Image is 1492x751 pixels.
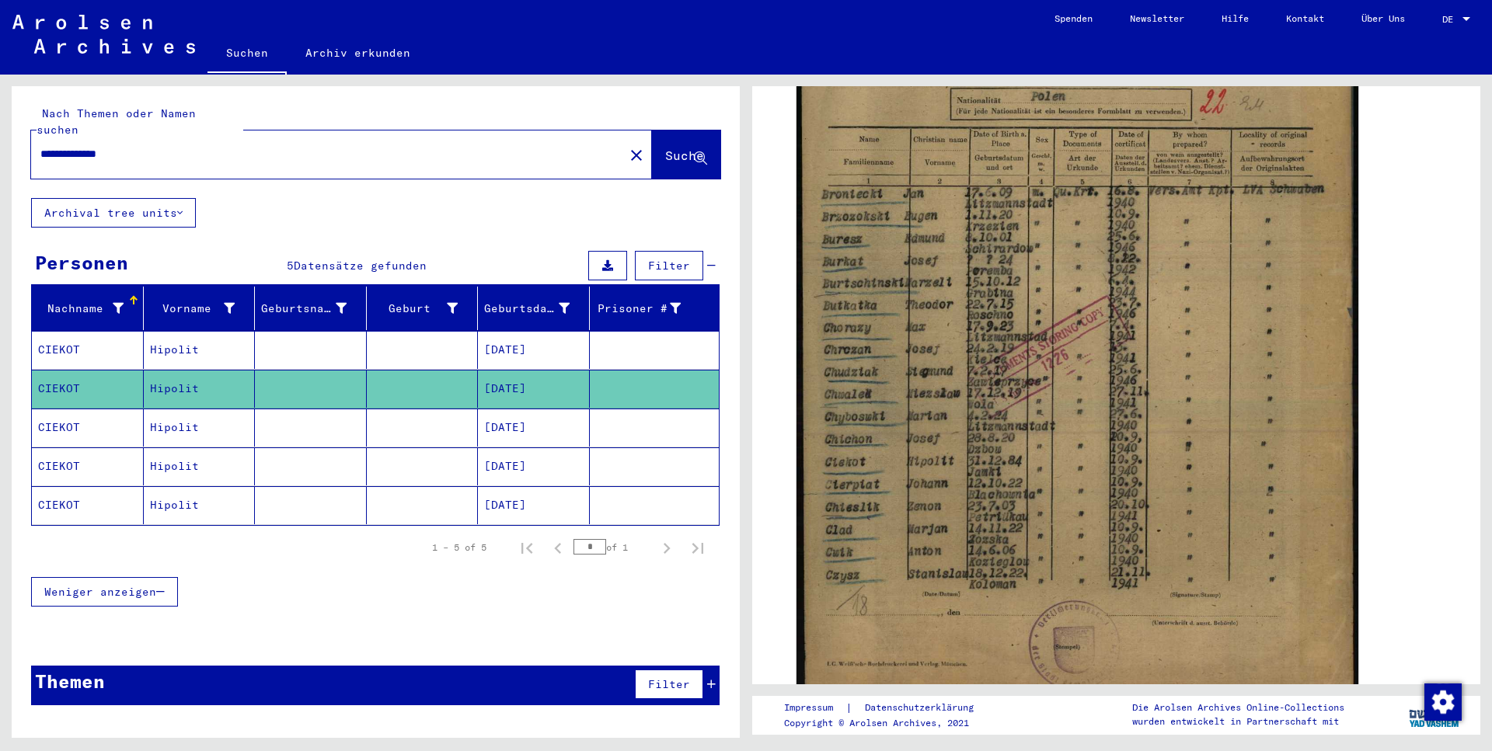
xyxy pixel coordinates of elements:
button: Archival tree units [31,198,196,228]
span: DE [1442,14,1459,25]
div: Personen [35,249,128,276]
mat-cell: Hipolit [144,409,256,447]
img: Arolsen_neg.svg [12,15,195,54]
mat-cell: [DATE] [478,370,590,408]
div: Vorname [150,301,235,317]
div: Prisoner # [596,301,682,317]
div: Geburtsdatum [484,301,570,317]
button: First page [511,532,542,563]
a: Archiv erkunden [287,34,429,71]
div: Geburt‏ [373,301,458,317]
div: Nachname [38,296,143,321]
button: Next page [651,532,682,563]
div: Vorname [150,296,255,321]
mat-header-cell: Nachname [32,287,144,330]
mat-cell: CIEKOT [32,370,144,408]
div: | [784,700,992,716]
span: Suche [665,148,704,163]
mat-cell: CIEKOT [32,447,144,485]
mat-cell: CIEKOT [32,331,144,369]
mat-cell: CIEKOT [32,409,144,447]
img: yv_logo.png [1406,695,1464,734]
p: Copyright © Arolsen Archives, 2021 [784,716,992,730]
a: Suchen [207,34,287,75]
button: Previous page [542,532,573,563]
mat-cell: Hipolit [144,370,256,408]
mat-cell: [DATE] [478,486,590,524]
mat-header-cell: Prisoner # [590,287,720,330]
div: Themen [35,667,105,695]
p: Die Arolsen Archives Online-Collections [1132,701,1344,714]
div: Prisoner # [596,296,701,321]
mat-header-cell: Geburtsdatum [478,287,590,330]
span: Filter [648,677,690,691]
button: Filter [635,669,703,699]
button: Last page [682,532,713,563]
mat-label: Nach Themen oder Namen suchen [37,106,196,137]
button: Clear [621,139,652,170]
button: Suche [652,130,720,179]
div: Nachname [38,301,124,317]
div: Geburtsname [261,296,366,321]
button: Weniger anzeigen [31,577,178,607]
div: Geburtsname [261,301,347,317]
mat-cell: [DATE] [478,409,590,447]
div: of 1 [573,540,651,555]
mat-cell: Hipolit [144,331,256,369]
mat-cell: [DATE] [478,331,590,369]
span: 5 [287,259,294,273]
mat-cell: CIEKOT [32,486,144,524]
mat-cell: Hipolit [144,486,256,524]
span: Weniger anzeigen [44,585,156,599]
img: Zustimmung ändern [1424,683,1462,721]
div: 1 – 5 of 5 [432,541,486,555]
span: Datensätze gefunden [294,259,427,273]
div: Geburt‏ [373,296,478,321]
span: Filter [648,259,690,273]
button: Filter [635,251,703,280]
mat-cell: Hipolit [144,447,256,485]
mat-icon: close [627,146,646,165]
mat-header-cell: Geburtsname [255,287,367,330]
p: wurden entwickelt in Partnerschaft mit [1132,714,1344,728]
a: Impressum [784,700,845,716]
a: Datenschutzerklärung [852,700,992,716]
div: Geburtsdatum [484,296,589,321]
mat-cell: [DATE] [478,447,590,485]
mat-header-cell: Geburt‏ [367,287,479,330]
mat-header-cell: Vorname [144,287,256,330]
